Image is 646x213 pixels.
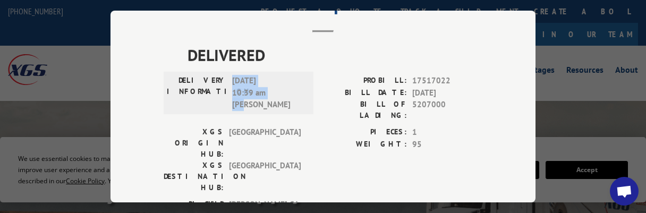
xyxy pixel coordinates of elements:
[188,43,482,67] span: DELIVERED
[412,75,482,87] span: 17517022
[229,126,301,160] span: [GEOGRAPHIC_DATA]
[323,139,407,151] label: WEIGHT:
[164,126,224,160] label: XGS ORIGIN HUB:
[412,126,482,139] span: 1
[412,99,482,121] span: 5207000
[164,160,224,193] label: XGS DESTINATION HUB:
[323,126,407,139] label: PIECES:
[412,87,482,99] span: [DATE]
[323,75,407,87] label: PROBILL:
[412,139,482,151] span: 95
[323,87,407,99] label: BILL DATE:
[610,177,639,206] div: Open chat
[229,160,301,193] span: [GEOGRAPHIC_DATA]
[167,75,227,111] label: DELIVERY INFORMATION:
[232,75,304,111] span: [DATE] 10:39 am [PERSON_NAME]
[323,99,407,121] label: BILL OF LADING:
